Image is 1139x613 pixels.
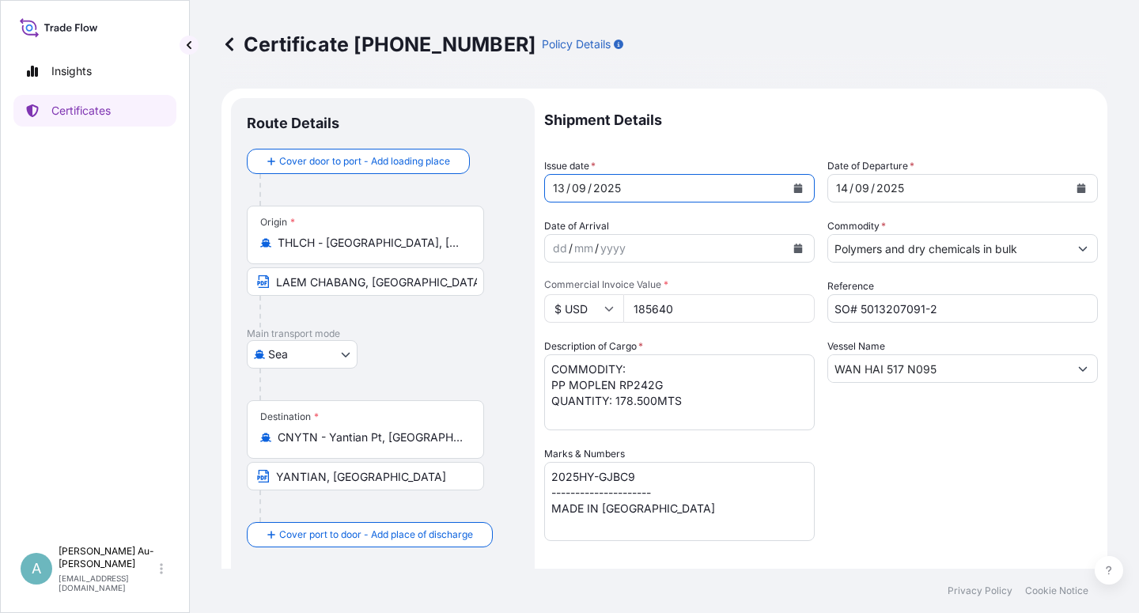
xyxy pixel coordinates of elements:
[827,294,1098,323] input: Enter booking reference
[51,103,111,119] p: Certificates
[828,354,1069,383] input: Type to search vessel name or IMO
[827,278,874,294] label: Reference
[279,527,473,543] span: Cover port to door - Add place of discharge
[247,114,339,133] p: Route Details
[595,239,599,258] div: /
[592,179,622,198] div: year,
[279,153,450,169] span: Cover door to port - Add loading place
[544,462,815,541] textarea: 2025HY-GJBC9 --------------------- MADE IN [GEOGRAPHIC_DATA]
[573,239,595,258] div: month,
[544,278,815,291] span: Commercial Invoice Value
[827,218,886,234] label: Commodity
[827,158,914,174] span: Date of Departure
[544,354,815,430] textarea: COMMODITY: PP MOPLEN RP242G QUANTITY: 178.500MTS
[247,267,484,296] input: Text to appear on certificate
[834,179,850,198] div: day,
[569,239,573,258] div: /
[51,63,92,79] p: Insights
[871,179,875,198] div: /
[570,179,588,198] div: month,
[551,239,569,258] div: day,
[544,158,596,174] span: Issue date
[59,573,157,592] p: [EMAIL_ADDRESS][DOMAIN_NAME]
[853,179,871,198] div: month,
[948,585,1012,597] a: Privacy Policy
[875,179,906,198] div: year,
[623,294,815,323] input: Enter amount
[551,179,566,198] div: day,
[1025,585,1088,597] a: Cookie Notice
[588,179,592,198] div: /
[828,234,1069,263] input: Type to search commodity
[247,462,484,490] input: Text to appear on certificate
[278,429,464,445] input: Destination
[566,179,570,198] div: /
[599,239,627,258] div: year,
[278,235,464,251] input: Origin
[1069,234,1097,263] button: Show suggestions
[247,327,519,340] p: Main transport mode
[785,176,811,201] button: Calendar
[13,55,176,87] a: Insights
[59,545,157,570] p: [PERSON_NAME] Au-[PERSON_NAME]
[850,179,853,198] div: /
[268,346,288,362] span: Sea
[544,98,1098,142] p: Shipment Details
[827,339,885,354] label: Vessel Name
[542,36,611,52] p: Policy Details
[544,218,609,234] span: Date of Arrival
[785,236,811,261] button: Calendar
[247,149,470,174] button: Cover door to port - Add loading place
[544,446,625,462] label: Marks & Numbers
[247,522,493,547] button: Cover port to door - Add place of discharge
[1069,176,1094,201] button: Calendar
[221,32,535,57] p: Certificate [PHONE_NUMBER]
[247,340,358,369] button: Select transport
[544,339,643,354] label: Description of Cargo
[260,411,319,423] div: Destination
[1069,354,1097,383] button: Show suggestions
[13,95,176,127] a: Certificates
[32,561,41,577] span: A
[260,216,295,229] div: Origin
